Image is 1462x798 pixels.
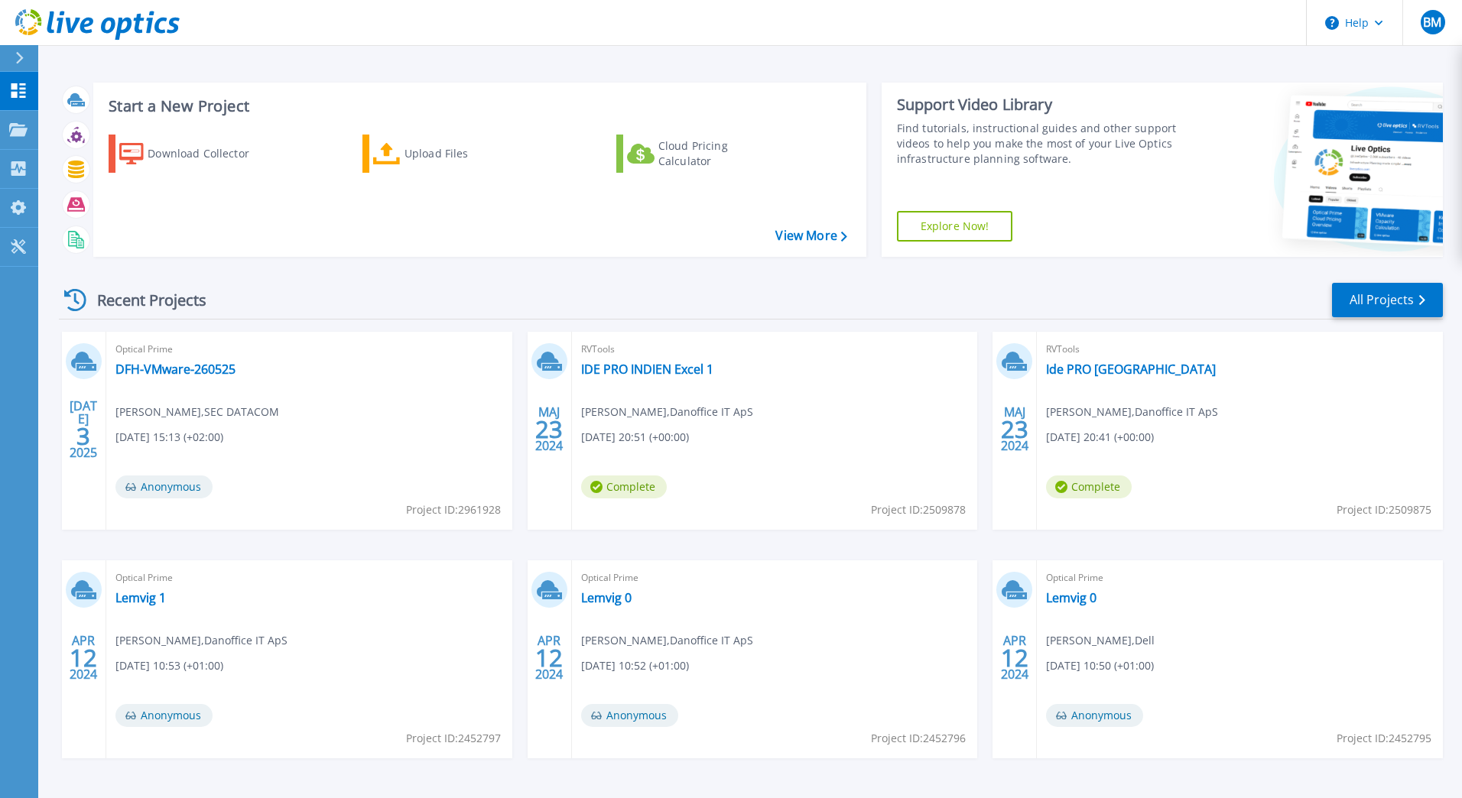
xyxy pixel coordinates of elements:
[69,630,98,686] div: APR 2024
[581,657,689,674] span: [DATE] 10:52 (+01:00)
[775,229,846,243] a: View More
[115,704,213,727] span: Anonymous
[534,630,564,686] div: APR 2024
[404,138,527,169] div: Upload Files
[581,362,713,377] a: IDE PRO INDIEN Excel 1
[1046,404,1218,420] span: [PERSON_NAME] , Danoffice IT ApS
[115,632,288,649] span: [PERSON_NAME] , Danoffice IT ApS
[109,98,846,115] h3: Start a New Project
[362,135,533,173] a: Upload Files
[1046,569,1434,586] span: Optical Prime
[148,138,270,169] div: Download Collector
[1000,401,1029,457] div: MAJ 2024
[115,569,503,586] span: Optical Prime
[897,211,1013,242] a: Explore Now!
[1046,704,1143,727] span: Anonymous
[581,341,969,358] span: RVTools
[115,475,213,498] span: Anonymous
[581,704,678,727] span: Anonymous
[534,401,564,457] div: MAJ 2024
[115,657,223,674] span: [DATE] 10:53 (+01:00)
[109,135,279,173] a: Download Collector
[871,730,966,747] span: Project ID: 2452796
[59,281,227,319] div: Recent Projects
[1332,283,1443,317] a: All Projects
[581,429,689,446] span: [DATE] 20:51 (+00:00)
[897,121,1183,167] div: Find tutorials, instructional guides and other support videos to help you make the most of your L...
[658,138,781,169] div: Cloud Pricing Calculator
[1337,501,1431,518] span: Project ID: 2509875
[115,362,236,377] a: DFH-VMware-260525
[1046,590,1096,605] a: Lemvig 0
[871,501,966,518] span: Project ID: 2509878
[535,423,563,436] span: 23
[406,501,501,518] span: Project ID: 2961928
[581,569,969,586] span: Optical Prime
[115,429,223,446] span: [DATE] 15:13 (+02:00)
[616,135,787,173] a: Cloud Pricing Calculator
[1001,423,1028,436] span: 23
[1001,651,1028,664] span: 12
[70,651,97,664] span: 12
[406,730,501,747] span: Project ID: 2452797
[535,651,563,664] span: 12
[1423,16,1441,28] span: BM
[69,401,98,457] div: [DATE] 2025
[1337,730,1431,747] span: Project ID: 2452795
[581,632,753,649] span: [PERSON_NAME] , Danoffice IT ApS
[1046,341,1434,358] span: RVTools
[1046,657,1154,674] span: [DATE] 10:50 (+01:00)
[115,404,279,420] span: [PERSON_NAME] , SEC DATACOM
[1046,475,1132,498] span: Complete
[581,475,667,498] span: Complete
[1046,632,1155,649] span: [PERSON_NAME] , Dell
[1046,429,1154,446] span: [DATE] 20:41 (+00:00)
[115,590,166,605] a: Lemvig 1
[76,430,90,443] span: 3
[897,95,1183,115] div: Support Video Library
[1046,362,1216,377] a: Ide PRO [GEOGRAPHIC_DATA]
[1000,630,1029,686] div: APR 2024
[115,341,503,358] span: Optical Prime
[581,590,632,605] a: Lemvig 0
[581,404,753,420] span: [PERSON_NAME] , Danoffice IT ApS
